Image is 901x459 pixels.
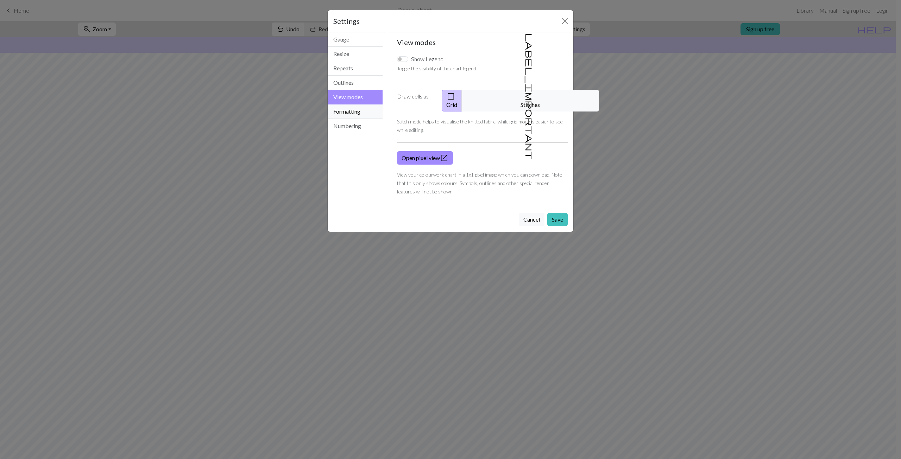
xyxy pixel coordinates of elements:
[397,172,562,195] small: View your colourwork chart in a 1x1 pixel image which you can download. Note that this only shows...
[411,55,443,63] label: Show Legend
[440,153,448,163] span: open_in_new
[328,61,383,76] button: Repeats
[328,76,383,90] button: Outlines
[519,213,544,226] button: Cancel
[559,15,571,27] button: Close
[328,119,383,133] button: Numbering
[397,119,563,133] small: Stitch mode helps to visualise the knitted fabric, while grid mode is easier to see while editing.
[397,151,453,165] a: Open pixel view
[442,90,462,111] button: Grid
[525,33,535,160] span: label_important
[328,104,383,119] button: Formatting
[393,90,437,111] label: Draw cells as
[328,90,383,104] button: View modes
[447,91,455,101] span: check_box_outline_blank
[333,16,360,26] h5: Settings
[328,47,383,61] button: Resize
[397,65,476,71] small: Toggle the visibility of the chart legend
[328,32,383,47] button: Gauge
[547,213,568,226] button: Save
[462,90,599,111] button: Stitches
[397,38,568,46] h5: View modes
